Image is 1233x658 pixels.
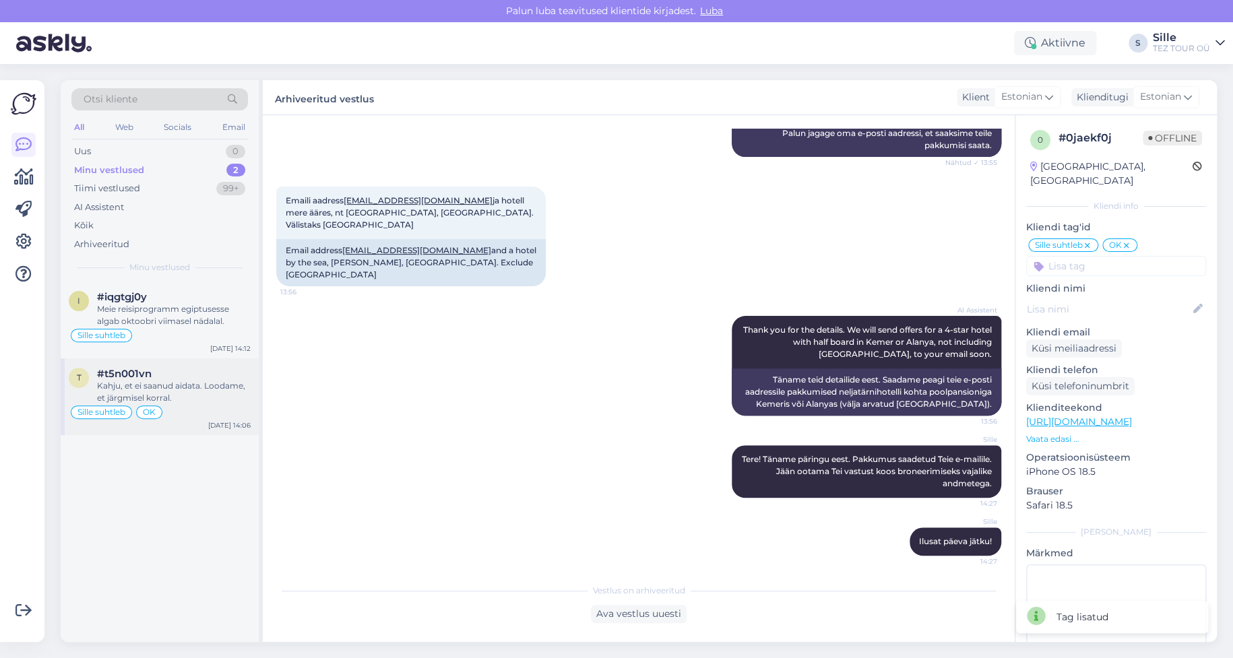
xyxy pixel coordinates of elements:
[1026,416,1132,428] a: [URL][DOMAIN_NAME]
[1026,546,1206,560] p: Märkmed
[1109,241,1122,249] span: OK
[220,119,248,136] div: Email
[919,536,992,546] span: Ilusat päeva jätku!
[71,119,87,136] div: All
[1143,131,1202,145] span: Offline
[732,368,1001,416] div: Täname teid detailide eest. Saadame peagi teie e-posti aadressile pakkumised neljatärnihotelli ko...
[97,303,251,327] div: Meie reisiprogramm egiptusesse algab oktoobri viimasel nädalal.
[1014,31,1096,55] div: Aktiivne
[1056,610,1108,624] div: Tag lisatud
[97,291,147,303] span: #iqgtgj0y
[1026,498,1206,513] p: Safari 18.5
[216,182,245,195] div: 99+
[1026,282,1206,296] p: Kliendi nimi
[97,380,251,404] div: Kahju, et ei saanud aidata. Loodame, et järgmisel korral.
[696,5,727,17] span: Luba
[143,408,156,416] span: OK
[74,164,144,177] div: Minu vestlused
[97,368,152,380] span: #t5n001vn
[1026,325,1206,339] p: Kliendi email
[77,296,80,306] span: i
[129,261,190,273] span: Minu vestlused
[342,245,491,255] a: [EMAIL_ADDRESS][DOMAIN_NAME]
[1026,451,1206,465] p: Operatsioonisüsteem
[1153,32,1225,54] a: SilleTEZ TOUR OÜ
[74,201,124,214] div: AI Assistent
[947,305,997,315] span: AI Assistent
[1035,241,1083,249] span: Sille suhtleb
[1026,363,1206,377] p: Kliendi telefon
[77,331,125,339] span: Sille suhtleb
[1038,135,1043,145] span: 0
[947,556,997,566] span: 14:27
[742,454,994,488] span: Tere! Täname päringu eest. Pakkumus saadetud Teie e-mailile. Jään ootama Tei vastust koos broneer...
[1026,377,1135,395] div: Küsi telefoninumbrit
[74,182,140,195] div: Tiimi vestlused
[210,343,251,354] div: [DATE] 14:12
[1026,465,1206,479] p: iPhone OS 18.5
[1027,302,1191,317] input: Lisa nimi
[947,434,997,445] span: Sille
[1153,43,1210,54] div: TEZ TOUR OÜ
[1030,160,1193,188] div: [GEOGRAPHIC_DATA], [GEOGRAPHIC_DATA]
[74,219,94,232] div: Kõik
[591,605,687,623] div: Ava vestlus uuesti
[743,325,994,359] span: Thank you for the details. We will send offers for a 4-star hotel with half board in Kemer or Ala...
[1026,484,1206,498] p: Brauser
[1129,34,1147,53] div: S
[1026,339,1122,358] div: Küsi meiliaadressi
[344,195,493,205] a: [EMAIL_ADDRESS][DOMAIN_NAME]
[1153,32,1210,43] div: Sille
[947,498,997,508] span: 14:27
[275,88,374,106] label: Arhiveeritud vestlus
[11,91,36,117] img: Askly Logo
[1026,526,1206,538] div: [PERSON_NAME]
[1026,200,1206,212] div: Kliendi info
[113,119,136,136] div: Web
[1026,401,1206,415] p: Klienditeekond
[286,195,536,230] span: Emaili aadress ja hotell mere ääres, nt [GEOGRAPHIC_DATA], [GEOGRAPHIC_DATA]. Välistaks [GEOGRAPH...
[1140,90,1181,104] span: Estonian
[593,585,685,597] span: Vestlus on arhiveeritud
[1026,433,1206,445] p: Vaata edasi ...
[1026,220,1206,234] p: Kliendi tag'id
[226,164,245,177] div: 2
[77,408,125,416] span: Sille suhtleb
[1001,90,1042,104] span: Estonian
[74,145,91,158] div: Uus
[226,145,245,158] div: 0
[945,158,997,168] span: Nähtud ✓ 13:55
[957,90,990,104] div: Klient
[74,238,129,251] div: Arhiveeritud
[77,372,82,383] span: t
[1071,90,1129,104] div: Klienditugi
[161,119,194,136] div: Socials
[1026,256,1206,276] input: Lisa tag
[276,239,546,286] div: Email address and a hotel by the sea, [PERSON_NAME], [GEOGRAPHIC_DATA]. Exclude [GEOGRAPHIC_DATA]
[947,416,997,426] span: 13:56
[280,287,331,297] span: 13:56
[208,420,251,430] div: [DATE] 14:06
[947,517,997,527] span: Sille
[1058,130,1143,146] div: # 0jaekf0j
[84,92,137,106] span: Otsi kliente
